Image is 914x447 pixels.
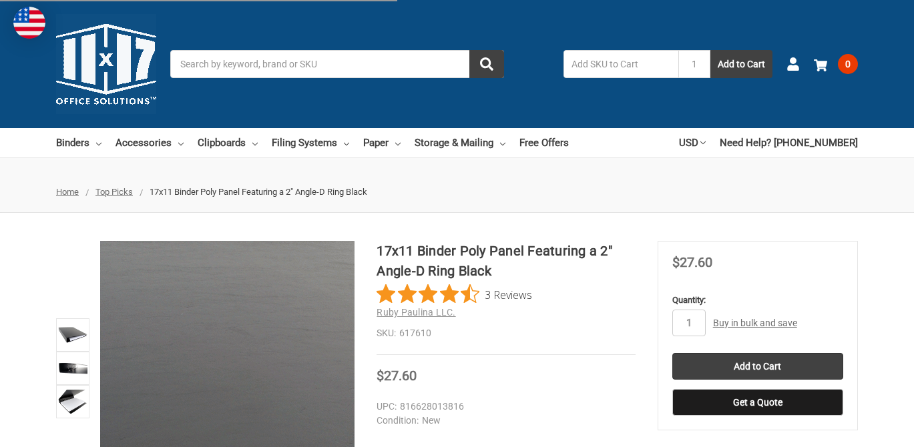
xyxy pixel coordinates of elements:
a: Free Offers [519,128,569,157]
span: $27.60 [377,368,417,384]
dt: UPC: [377,400,397,414]
a: Accessories [116,128,184,157]
span: $27.60 [672,254,712,270]
a: Clipboards [198,128,258,157]
a: Need Help? [PHONE_NUMBER] [720,128,858,157]
a: 0 [814,47,858,81]
img: 11x17.com [56,14,156,114]
img: 17”x11” Poly Binders (617610) [58,387,87,416]
a: Home [56,187,79,197]
img: 17x11 Binder Poly Panel Featuring a 2" Angle-D Ring Black [58,320,87,350]
img: duty and tax information for United States [13,7,45,39]
button: Add to Cart [710,50,772,78]
a: Top Picks [95,187,133,197]
a: Buy in bulk and save [713,318,797,328]
a: Ruby Paulina LLC. [377,307,455,318]
input: Search by keyword, brand or SKU [170,50,504,78]
a: Storage & Mailing [415,128,505,157]
h1: 17x11 Binder Poly Panel Featuring a 2" Angle-D Ring Black [377,241,635,281]
img: 17x11 Binder Poly Panel Featuring a 2" Angle-D Ring Black [58,354,87,383]
a: Filing Systems [272,128,349,157]
label: Quantity: [672,294,843,307]
input: Add SKU to Cart [563,50,678,78]
button: Rated 4.3 out of 5 stars from 3 reviews. Jump to reviews. [377,284,532,304]
dd: 816628013816 [377,400,629,414]
dd: New [377,414,629,428]
a: USD [679,128,706,157]
a: Paper [363,128,401,157]
span: 17x11 Binder Poly Panel Featuring a 2" Angle-D Ring Black [150,187,367,197]
dt: Condition: [377,414,419,428]
span: 3 Reviews [485,284,532,304]
a: Binders [56,128,101,157]
span: 0 [838,54,858,74]
dd: 617610 [377,326,635,340]
dt: SKU: [377,326,396,340]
